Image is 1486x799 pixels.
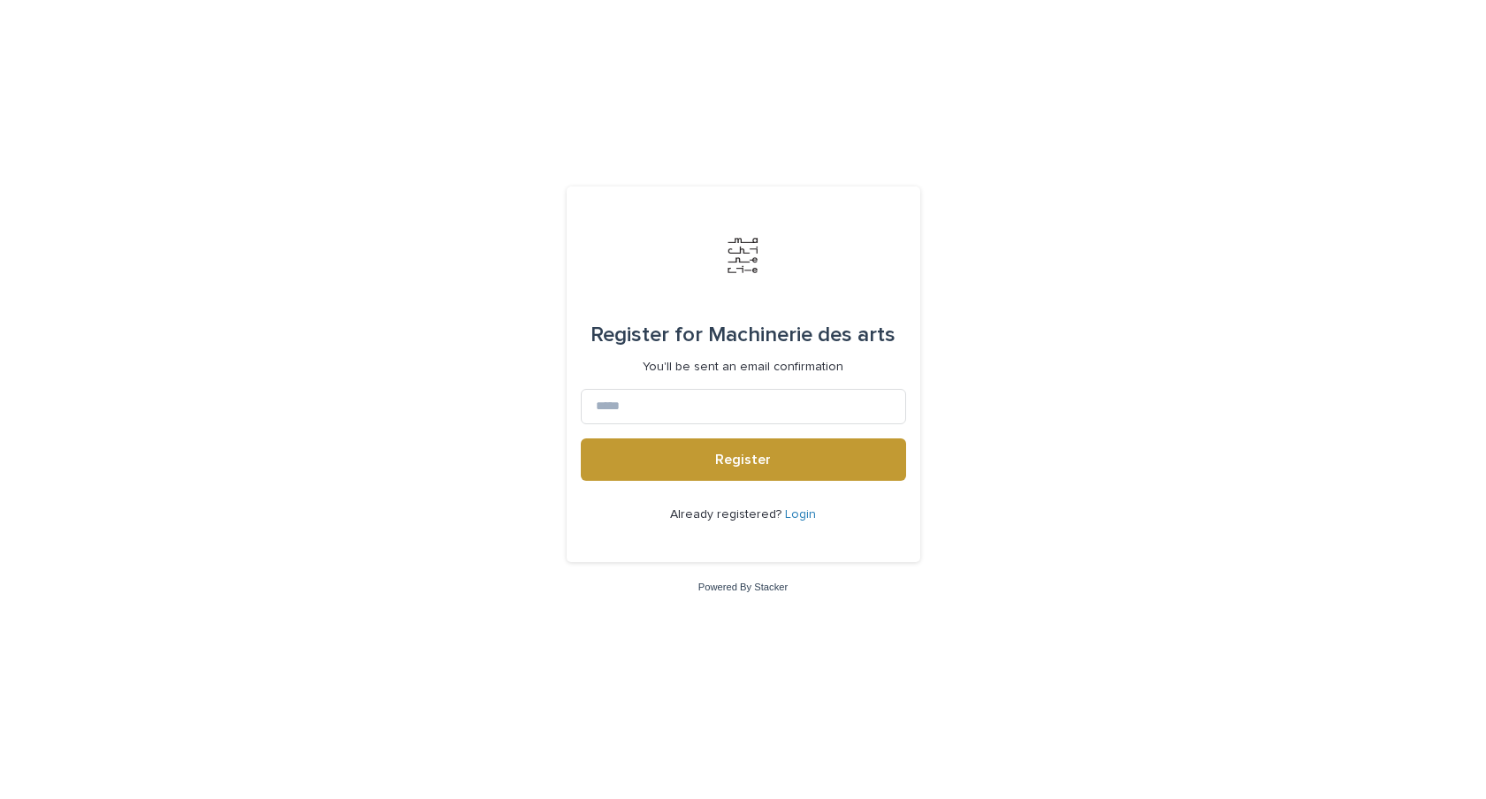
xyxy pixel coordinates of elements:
a: Login [785,508,816,521]
p: You'll be sent an email confirmation [643,360,843,375]
span: Already registered? [670,508,785,521]
span: Register [715,453,771,467]
img: Jx8JiDZqSLW7pnA6nIo1 [717,229,770,282]
div: Machinerie des arts [591,310,895,360]
a: Powered By Stacker [698,582,788,592]
span: Register for [591,324,703,346]
button: Register [581,438,906,481]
